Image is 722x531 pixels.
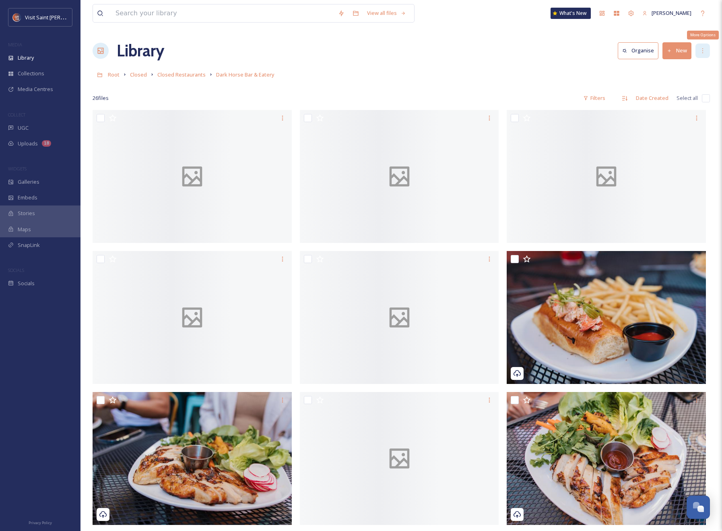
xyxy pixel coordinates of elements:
[216,70,274,79] a: Dark Horse Bar & Eatery
[29,520,52,525] span: Privacy Policy
[662,42,691,59] button: New
[18,70,44,77] span: Collections
[8,41,22,48] span: MEDIA
[652,9,691,17] span: [PERSON_NAME]
[18,241,40,249] span: SnapLink
[638,5,695,21] a: [PERSON_NAME]
[18,209,35,217] span: Stories
[507,251,706,384] img: DarkHorse2025 (17).jpg
[18,226,31,233] span: Maps
[18,194,37,201] span: Embeds
[363,5,410,21] a: View all files
[18,178,39,186] span: Galleries
[8,267,24,273] span: SOCIALS
[111,4,334,22] input: Search your library
[29,517,52,527] a: Privacy Policy
[157,71,206,78] span: Closed Restaurants
[130,71,147,78] span: Closed
[13,13,21,21] img: Visit%20Saint%20Paul%20Updated%20Profile%20Image.jpg
[108,70,120,79] a: Root
[117,39,164,63] a: Library
[108,71,120,78] span: Root
[618,42,658,59] button: Organise
[579,90,609,106] div: Filters
[93,94,109,102] span: 26 file s
[18,140,38,147] span: Uploads
[618,42,662,59] a: Organise
[18,280,35,287] span: Socials
[157,70,206,79] a: Closed Restaurants
[687,496,710,519] button: Open Chat
[687,31,719,39] div: More Options
[18,85,53,93] span: Media Centres
[677,94,698,102] span: Select all
[8,112,25,118] span: COLLECT
[216,71,274,78] span: Dark Horse Bar & Eatery
[551,8,591,19] a: What's New
[18,54,34,62] span: Library
[507,392,706,525] img: DarkHorse2025 (14).jpg
[130,70,147,79] a: Closed
[18,124,29,132] span: UGC
[93,392,292,525] img: DarkHorse2025 (16).jpg
[632,90,672,106] div: Date Created
[25,13,89,21] span: Visit Saint [PERSON_NAME]
[8,166,27,172] span: WIDGETS
[42,140,51,147] div: 18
